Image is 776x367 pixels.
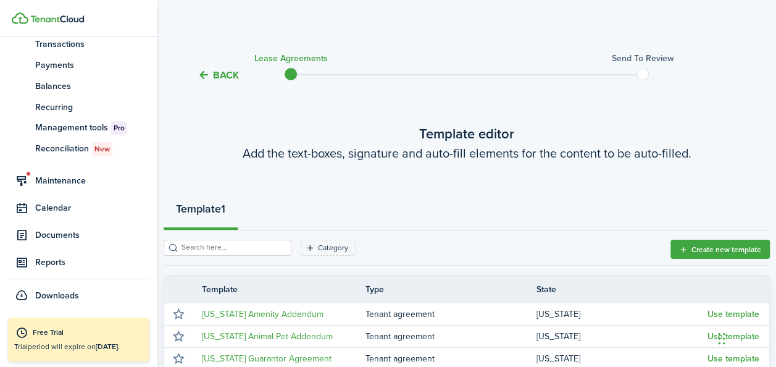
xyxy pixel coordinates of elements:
[198,69,239,82] button: Back
[8,250,149,274] a: Reports
[178,242,287,253] input: Search here...
[536,283,707,296] th: State
[365,283,536,296] th: Type
[536,328,707,345] td: [US_STATE]
[202,308,323,321] a: [US_STATE] Amenity Addendum
[35,121,149,135] span: Management tools
[707,354,759,364] button: Use template
[612,52,674,65] h3: Send to review
[221,201,225,217] strong: 1
[96,341,120,352] b: [DATE].
[35,256,149,269] span: Reports
[35,59,149,72] span: Payments
[8,318,149,361] a: Free TrialTrialperiod will expire on[DATE].
[254,52,327,65] h3: Lease Agreements
[318,242,348,253] filter-tag-label: Category
[35,229,149,242] span: Documents
[28,341,120,352] span: period will expire on
[8,54,149,75] a: Payments
[301,240,356,256] filter-tag: Open filter
[35,80,149,93] span: Balances
[35,289,79,302] span: Downloads
[164,144,770,162] wizard-step-header-description: Add the text-boxes, signature and auto-fill elements for the content to be auto-filled.
[707,310,759,319] button: Use template
[170,328,187,345] button: Mark as favourite
[193,283,365,296] th: Template
[14,341,143,352] p: Trial
[164,124,770,144] wizard-step-header-title: Template editor
[202,330,333,343] a: [US_STATE] Animal Pet Addendum
[35,101,149,114] span: Recurring
[30,15,84,23] img: TenantCloud
[365,350,536,367] td: Tenant agreement
[718,320,725,357] div: Drag
[365,328,536,345] td: Tenant agreement
[35,174,149,187] span: Maintenance
[707,332,759,342] button: Use template
[170,306,187,323] button: Mark as favourite
[202,352,332,365] a: [US_STATE] Guarantor Agreement
[35,38,149,51] span: Transactions
[8,33,149,54] a: Transactions
[94,143,110,154] span: New
[8,138,149,159] a: ReconciliationNew
[12,12,28,24] img: TenantCloud
[536,350,707,367] td: [US_STATE]
[714,308,776,367] iframe: Chat Widget
[536,306,707,323] td: [US_STATE]
[8,117,149,138] a: Management toolsPro
[35,142,149,156] span: Reconciliation
[670,240,770,259] button: Create new template
[176,201,221,217] strong: Template
[8,75,149,96] a: Balances
[8,96,149,117] a: Recurring
[365,306,536,323] td: Tenant agreement
[114,122,125,133] span: Pro
[33,327,143,339] div: Free Trial
[35,201,149,214] span: Calendar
